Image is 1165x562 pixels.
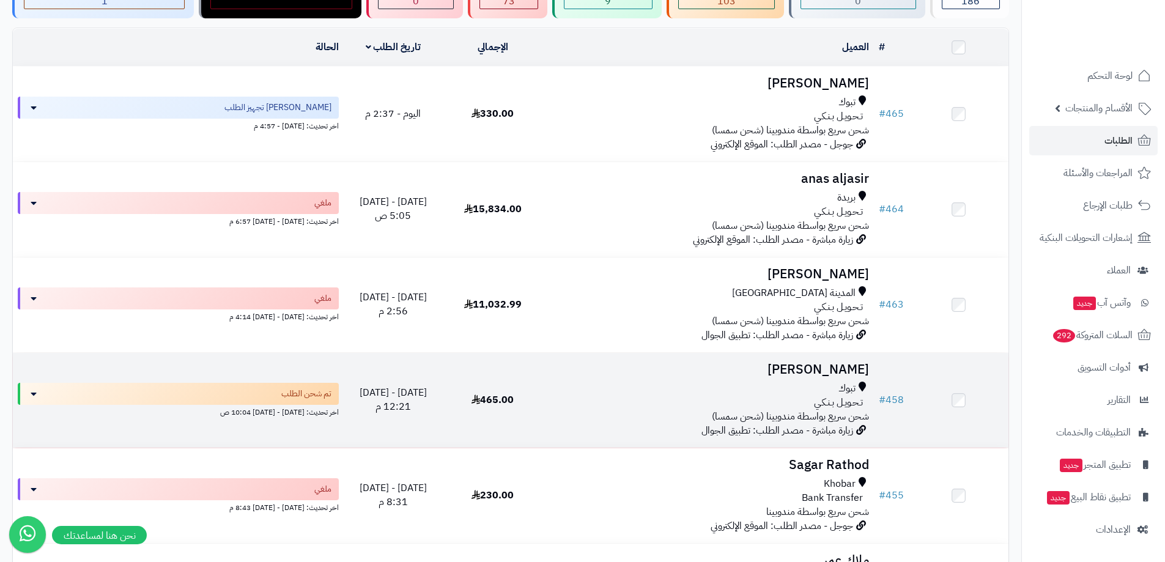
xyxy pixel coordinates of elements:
[224,102,331,114] span: [PERSON_NAME] تجهيز الطلب
[712,218,869,233] span: شحن سريع بواسطة مندوبينا (شحن سمسا)
[360,481,427,509] span: [DATE] - [DATE] 8:31 م
[18,119,339,131] div: اخر تحديث: [DATE] - 4:57 م
[879,106,886,121] span: #
[1107,262,1131,279] span: العملاء
[1029,515,1158,544] a: الإعدادات
[838,95,856,109] span: تبوك
[366,40,421,54] a: تاريخ الطلب
[1052,327,1133,344] span: السلات المتروكة
[879,297,886,312] span: #
[547,458,869,472] h3: Sagar Rathod
[879,202,886,216] span: #
[547,172,869,186] h3: anas aljasir
[879,40,885,54] a: #
[1063,165,1133,182] span: المراجعات والأسئلة
[1029,223,1158,253] a: إشعارات التحويلات البنكية
[712,314,869,328] span: شحن سريع بواسطة مندوبينا (شحن سمسا)
[879,393,886,407] span: #
[1060,459,1082,472] span: جديد
[1029,385,1158,415] a: التقارير
[547,363,869,377] h3: [PERSON_NAME]
[18,309,339,322] div: اخر تحديث: [DATE] - [DATE] 4:14 م
[879,488,904,503] a: #455
[838,382,856,396] span: تبوك
[1029,288,1158,317] a: وآتس آبجديد
[879,297,904,312] a: #463
[1065,100,1133,117] span: الأقسام والمنتجات
[360,194,427,223] span: [DATE] - [DATE] 5:05 ص
[711,137,853,152] span: جوجل - مصدر الطلب: الموقع الإلكتروني
[879,202,904,216] a: #464
[464,297,522,312] span: 11,032.99
[472,488,514,503] span: 230.00
[18,214,339,227] div: اخر تحديث: [DATE] - [DATE] 6:57 م
[732,286,856,300] span: المدينة [GEOGRAPHIC_DATA]
[814,109,863,124] span: تـحـويـل بـنـكـي
[1047,491,1070,505] span: جديد
[1029,353,1158,382] a: أدوات التسويق
[1029,191,1158,220] a: طلبات الإرجاع
[693,232,853,247] span: زيارة مباشرة - مصدر الطلب: الموقع الإلكتروني
[1029,418,1158,447] a: التطبيقات والخدمات
[1029,450,1158,479] a: تطبيق المتجرجديد
[879,393,904,407] a: #458
[1082,34,1153,60] img: logo-2.png
[879,106,904,121] a: #465
[281,388,331,400] span: تم شحن الطلب
[314,483,331,495] span: ملغي
[1104,132,1133,149] span: الطلبات
[1029,320,1158,350] a: السلات المتروكة292
[1056,424,1131,441] span: التطبيقات والخدمات
[1029,126,1158,155] a: الطلبات
[701,328,853,342] span: زيارة مباشرة - مصدر الطلب: تطبيق الجوال
[879,488,886,503] span: #
[1073,297,1096,310] span: جديد
[1029,483,1158,512] a: تطبيق نقاط البيعجديد
[472,393,514,407] span: 465.00
[360,290,427,319] span: [DATE] - [DATE] 2:56 م
[1053,329,1075,342] span: 292
[814,300,863,314] span: تـحـويـل بـنـكـي
[1078,359,1131,376] span: أدوات التسويق
[1029,61,1158,91] a: لوحة التحكم
[766,505,869,519] span: شحن سريع بواسطة مندوبينا
[1083,197,1133,214] span: طلبات الإرجاع
[365,106,421,121] span: اليوم - 2:37 م
[464,202,522,216] span: 15,834.00
[1040,229,1133,246] span: إشعارات التحويلات البنكية
[547,267,869,281] h3: [PERSON_NAME]
[472,106,514,121] span: 330.00
[1072,294,1131,311] span: وآتس آب
[1029,256,1158,285] a: العملاء
[360,385,427,414] span: [DATE] - [DATE] 12:21 م
[314,197,331,209] span: ملغي
[701,423,853,438] span: زيارة مباشرة - مصدر الطلب: تطبيق الجوال
[1029,158,1158,188] a: المراجعات والأسئلة
[1087,67,1133,84] span: لوحة التحكم
[1096,521,1131,538] span: الإعدادات
[1108,391,1131,409] span: التقارير
[1059,456,1131,473] span: تطبيق المتجر
[316,40,339,54] a: الحالة
[18,500,339,513] div: اخر تحديث: [DATE] - [DATE] 8:43 م
[814,205,863,219] span: تـحـويـل بـنـكـي
[712,409,869,424] span: شحن سريع بواسطة مندوبينا (شحن سمسا)
[547,76,869,91] h3: [PERSON_NAME]
[478,40,508,54] a: الإجمالي
[711,519,853,533] span: جوجل - مصدر الطلب: الموقع الإلكتروني
[842,40,869,54] a: العميل
[814,396,863,410] span: تـحـويـل بـنـكـي
[712,123,869,138] span: شحن سريع بواسطة مندوبينا (شحن سمسا)
[18,405,339,418] div: اخر تحديث: [DATE] - [DATE] 10:04 ص
[824,477,856,491] span: Khobar
[314,292,331,305] span: ملغي
[837,191,856,205] span: بريدة
[1046,489,1131,506] span: تطبيق نقاط البيع
[802,491,863,505] span: Bank Transfer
